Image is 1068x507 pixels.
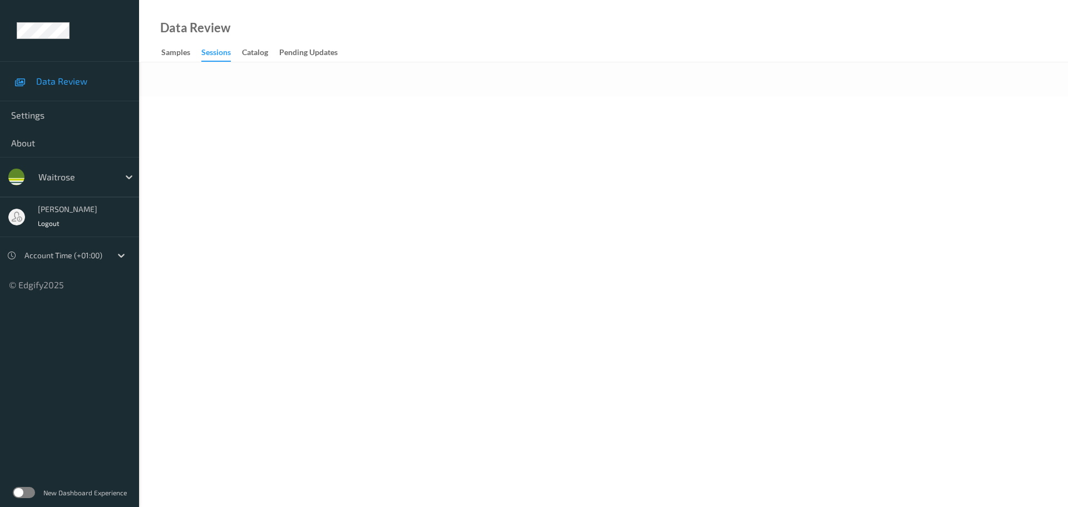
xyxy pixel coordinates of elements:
div: Data Review [160,22,230,33]
a: Catalog [242,45,279,61]
a: Pending Updates [279,45,349,61]
div: Pending Updates [279,47,338,61]
a: Samples [161,45,201,61]
div: Catalog [242,47,268,61]
div: Sessions [201,47,231,62]
a: Sessions [201,45,242,62]
div: Samples [161,47,190,61]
